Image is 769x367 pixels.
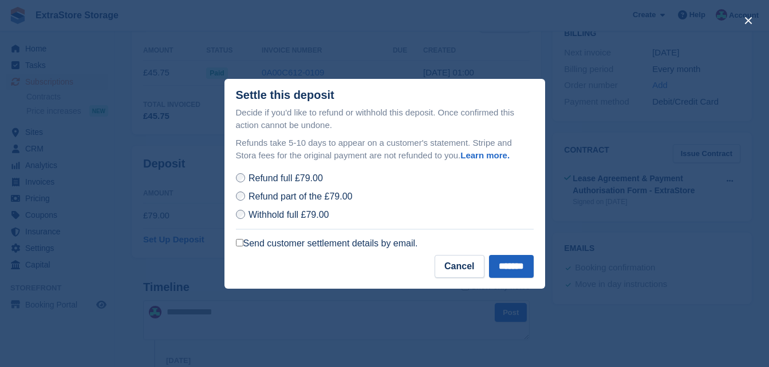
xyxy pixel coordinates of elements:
[249,210,329,220] span: Withhold full £79.00
[236,106,534,132] p: Decide if you'd like to refund or withhold this deposit. Once confirmed this action cannot be und...
[236,173,245,182] input: Refund full £79.00
[739,11,758,30] button: close
[236,238,418,249] label: Send customer settlement details by email.
[236,137,534,162] p: Refunds take 5-10 days to appear on a customer's statement. Stripe and Stora fees for the origina...
[249,192,352,201] span: Refund part of the £79.00
[435,255,484,278] button: Cancel
[236,210,245,219] input: Withhold full £79.00
[249,173,323,183] span: Refund full £79.00
[236,89,334,102] div: Settle this deposit
[236,192,245,201] input: Refund part of the £79.00
[236,239,243,246] input: Send customer settlement details by email.
[460,150,510,160] a: Learn more.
